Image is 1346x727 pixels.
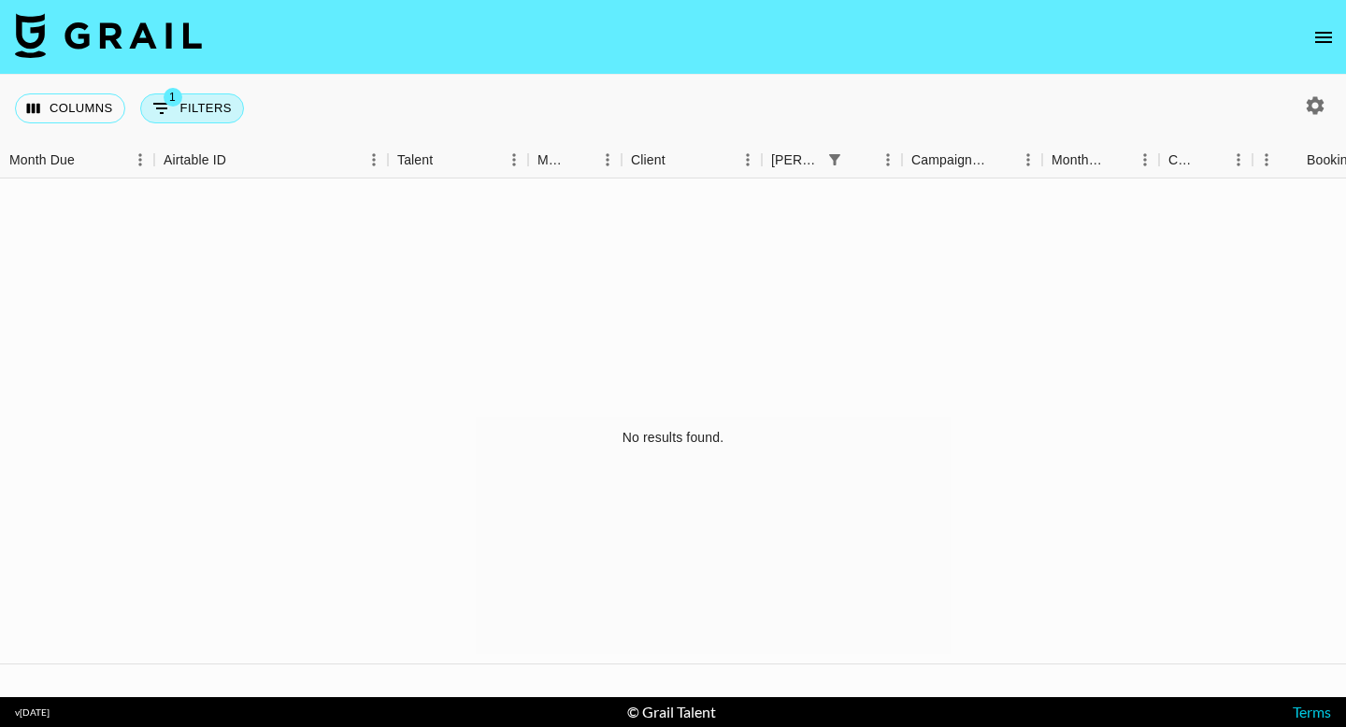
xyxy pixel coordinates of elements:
[1281,147,1307,173] button: Sort
[164,142,226,178] div: Airtable ID
[1293,703,1331,720] a: Terms
[75,147,101,173] button: Sort
[622,142,762,178] div: Client
[15,13,202,58] img: Grail Talent
[140,93,244,123] button: Show filters
[1305,19,1342,56] button: open drawer
[1042,142,1159,178] div: Month Due
[164,88,182,107] span: 1
[771,142,822,178] div: [PERSON_NAME]
[822,147,848,173] button: Show filters
[762,142,902,178] div: Booker
[631,142,666,178] div: Client
[848,147,874,173] button: Sort
[537,142,567,178] div: Manager
[666,147,692,173] button: Sort
[1224,146,1253,174] button: Menu
[627,703,716,721] div: © Grail Talent
[1168,142,1198,178] div: Currency
[902,142,1042,178] div: Campaign (Type)
[988,147,1014,173] button: Sort
[226,147,252,173] button: Sort
[734,146,762,174] button: Menu
[1131,146,1159,174] button: Menu
[397,142,433,178] div: Talent
[1198,147,1224,173] button: Sort
[567,147,594,173] button: Sort
[1014,146,1042,174] button: Menu
[15,706,50,719] div: v [DATE]
[500,146,528,174] button: Menu
[15,93,125,123] button: Select columns
[388,142,528,178] div: Talent
[1105,147,1131,173] button: Sort
[1052,142,1105,178] div: Month Due
[9,142,75,178] div: Month Due
[594,146,622,174] button: Menu
[360,146,388,174] button: Menu
[433,147,459,173] button: Sort
[1159,142,1253,178] div: Currency
[822,147,848,173] div: 1 active filter
[154,142,388,178] div: Airtable ID
[1253,146,1281,174] button: Menu
[126,146,154,174] button: Menu
[528,142,622,178] div: Manager
[874,146,902,174] button: Menu
[911,142,988,178] div: Campaign (Type)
